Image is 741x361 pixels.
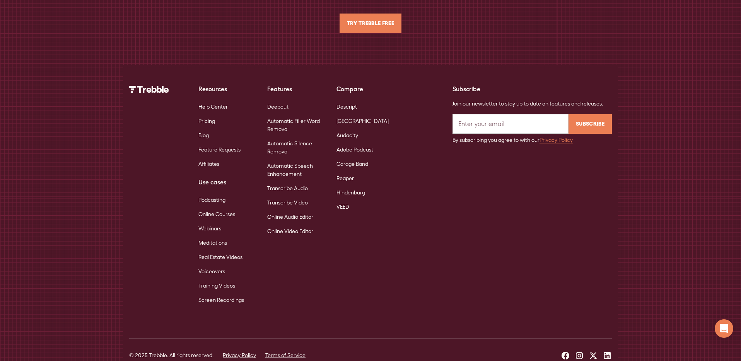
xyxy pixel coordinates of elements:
[340,14,401,33] a: Try Trebble Free
[336,171,354,186] a: Reaper
[540,137,573,143] a: Privacy Policy
[198,100,228,114] a: Help Center
[452,114,612,144] form: Email Form
[198,207,235,221] a: Online Courses
[198,250,242,264] a: Real Estate Videos
[129,86,169,93] img: Trebble Logo - AI Podcast Editor
[452,84,612,94] div: Subscribe
[452,136,612,144] div: By subscribing you agree to with our
[336,84,393,94] div: Compare
[267,84,324,94] div: Features
[198,143,241,157] a: Feature Requests
[267,159,324,181] a: Automatic Speech Enhancement
[336,100,357,114] a: Descript
[198,84,255,94] div: Resources
[265,351,306,359] a: Terms of Service
[267,196,308,210] a: Transcribe Video
[452,100,612,108] div: Join our newsletter to stay up to date on features and releases.
[569,114,612,134] input: Subscribe
[715,319,733,338] div: Open Intercom Messenger
[267,114,324,136] a: Automatic Filler Word Removal
[336,200,349,214] a: VEED
[336,157,368,171] a: Garage Band
[267,181,308,196] a: Transcribe Audio
[267,136,324,159] a: Automatic Silence Removal
[198,221,221,236] a: Webinars
[198,279,235,293] a: Training Videos
[336,114,389,128] a: [GEOGRAPHIC_DATA]
[452,114,569,134] input: Enter your email
[267,100,289,114] a: Deepcut
[336,186,365,200] a: Hindenburg
[198,177,255,187] div: Use cases
[336,128,358,143] a: Audacity
[267,210,313,224] a: Online Audio Editor
[336,143,373,157] a: Adobe Podcast
[198,236,227,250] a: Meditations
[198,293,244,307] a: Screen Recordings
[198,193,225,207] a: Podcasting
[198,157,219,171] a: Affiliates
[267,224,313,238] a: Online Video Editor
[223,351,256,359] a: Privacy Policy
[198,114,215,128] a: Pricing
[129,351,213,359] div: © 2025 Trebble. All rights reserved.
[198,264,225,279] a: Voiceovers
[198,128,209,143] a: Blog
